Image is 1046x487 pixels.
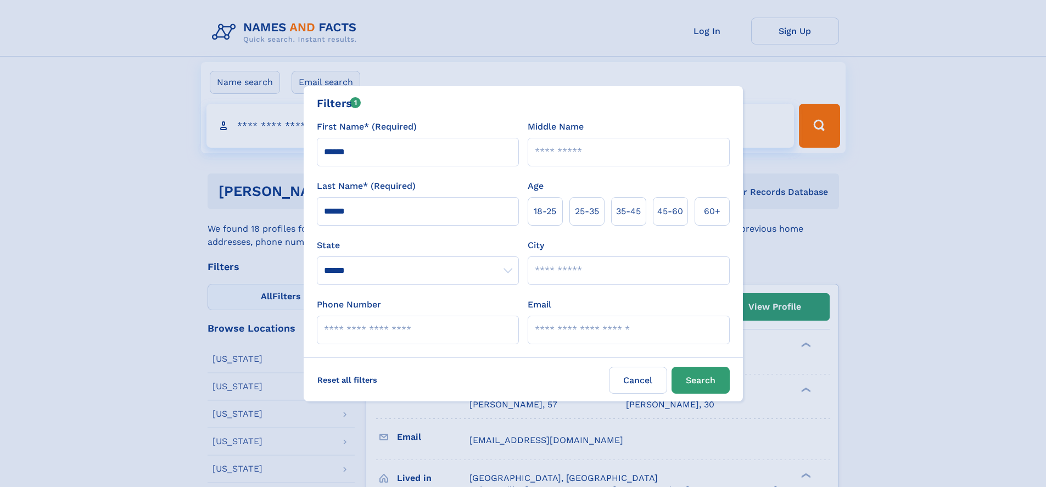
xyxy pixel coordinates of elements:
span: 18‑25 [534,205,556,218]
span: 60+ [704,205,720,218]
span: 25‑35 [575,205,599,218]
label: First Name* (Required) [317,120,417,133]
label: State [317,239,519,252]
label: Email [528,298,551,311]
label: Age [528,180,544,193]
label: Cancel [609,367,667,394]
label: City [528,239,544,252]
button: Search [672,367,730,394]
span: 45‑60 [657,205,683,218]
span: 35‑45 [616,205,641,218]
label: Middle Name [528,120,584,133]
label: Last Name* (Required) [317,180,416,193]
label: Reset all filters [310,367,384,393]
label: Phone Number [317,298,381,311]
div: Filters [317,95,361,111]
